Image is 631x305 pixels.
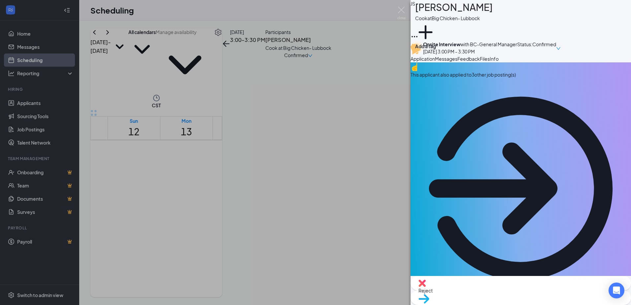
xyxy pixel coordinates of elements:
[423,48,517,55] div: [DATE] 3:00 PM - 3:30 PM
[418,288,433,293] span: Reject
[532,41,556,55] span: Confirmed
[411,78,631,299] svg: ArrowCircle
[415,22,436,50] button: PlusAdd a tag
[556,41,561,56] span: down
[423,41,460,47] b: Onsite Interview
[457,56,480,62] span: Feedback
[490,56,499,62] span: Info
[411,33,418,41] svg: Ellipses
[415,15,493,22] div: Cook at Big Chicken- Lubbock
[480,56,490,62] span: Files
[415,22,436,43] svg: Plus
[517,41,532,55] div: Status :
[423,41,517,48] div: with BC-General Manager
[411,71,631,78] div: This applicant also applied to 3 other job posting(s)
[411,56,435,62] span: Application
[435,56,457,62] span: Messages
[609,283,624,298] div: Open Intercom Messenger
